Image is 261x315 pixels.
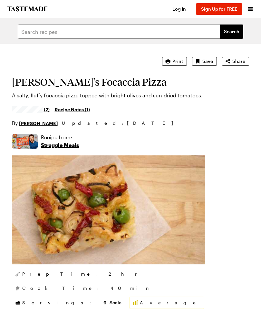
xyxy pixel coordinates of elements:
[19,120,58,127] a: [PERSON_NAME]
[232,58,245,64] span: Share
[62,120,179,127] span: Updated : [DATE]
[103,299,106,305] span: 6
[201,6,237,12] span: Sign Up for FREE
[12,76,249,88] h1: [PERSON_NAME]'s Focaccia Pizza
[12,107,50,112] a: 3.5/5 stars from 2 reviews
[44,106,50,113] span: (2)
[6,6,48,12] a: To Tastemade Home Page
[172,6,186,12] span: Log In
[246,5,255,13] button: Open menu
[202,58,213,64] span: Save
[196,3,242,15] button: Sign Up for FREE
[18,25,220,39] input: Search recipes
[110,300,121,306] button: Scale
[41,141,79,149] p: Struggle Meals
[12,134,38,149] img: Show where recipe is used
[12,92,249,99] p: A salty, fluffy focaccia pizza topped with bright olives and sun-dried tomatoes.
[220,25,243,39] button: filters
[41,133,79,141] p: Recipe from:
[224,28,239,35] span: Search
[162,57,187,66] button: Print
[41,133,79,149] a: Recipe from:Struggle Meals
[55,106,90,113] a: Recipe Notes (1)
[22,299,106,306] span: Servings:
[172,58,183,64] span: Print
[166,6,192,12] button: Log In
[12,119,58,127] p: By
[192,57,217,66] button: Save recipe
[140,300,201,306] span: Average
[222,57,249,66] button: Share
[22,285,151,291] span: Cook Time: 40 min
[22,271,143,277] span: Prep Time: 2 hr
